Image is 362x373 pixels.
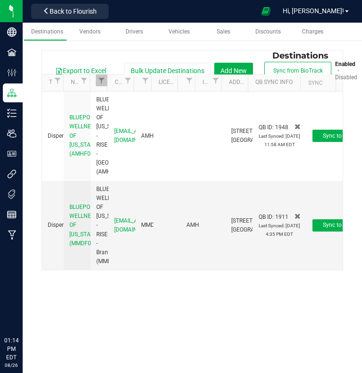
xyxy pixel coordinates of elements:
[231,137,286,143] span: [GEOGRAPHIC_DATA]
[255,28,281,35] span: Discounts
[71,79,78,86] a: Name
[28,296,39,307] iframe: Resource center unread badge
[31,4,109,19] button: Back to Flourish
[312,219,361,232] button: Sync to QB
[49,79,51,86] a: Type
[4,362,18,369] p: 08/26
[275,214,288,220] span: 1911
[79,28,101,35] span: Vendors
[335,61,355,67] a: Enabled
[140,75,151,86] a: Filter
[159,79,174,86] a: License Expiration
[202,79,210,86] a: Internal Notes
[7,149,17,158] inline-svg: User Roles
[7,108,17,118] inline-svg: Inventory
[114,217,160,233] span: [EMAIL_ADDRESS][DOMAIN_NAME]
[323,222,350,228] span: Sync to QB
[259,133,285,139] span: Last Synced:
[115,79,122,86] a: Company Email
[283,7,344,15] span: Hi, [PERSON_NAME]!
[7,190,17,199] inline-svg: Tags
[275,124,288,131] span: 1948
[7,88,17,98] inline-svg: Distribution
[49,63,112,79] button: Export to Excel
[7,68,17,77] inline-svg: Configuration
[96,185,103,266] div: BLUEPOINT WELLNESS OF [US_STATE] - RISE - Branford (MMDF0000002)
[264,62,331,80] button: Sync from BioTrack
[114,128,160,143] span: [EMAIL_ADDRESS][DOMAIN_NAME]
[259,223,285,228] span: Last Synced:
[231,217,281,224] span: [STREET_ADDRESS]
[7,129,17,138] inline-svg: Users
[78,75,90,86] a: Filter
[4,336,18,362] p: 01:14 PM EDT
[7,210,17,219] inline-svg: Reports
[48,132,58,141] div: Dispensary
[335,74,357,81] a: Disabled
[217,28,230,35] span: Sales
[231,128,281,134] span: [STREET_ADDRESS]
[126,28,143,35] span: Drivers
[7,27,17,37] inline-svg: Company
[7,169,17,179] inline-svg: Integrations
[31,28,63,35] span: Destinations
[300,75,336,91] th: Sync
[52,75,63,86] a: Filter
[9,298,38,326] iframe: Resource center
[255,79,297,86] a: QB Sync Info
[96,75,107,86] a: Filter
[122,75,134,86] a: Filter
[259,214,274,220] span: QB ID:
[259,124,274,131] span: QB ID:
[231,226,286,233] span: [GEOGRAPHIC_DATA]
[186,221,193,230] div: AMHF0008250
[96,95,103,177] div: BLUEPOINT WELLNESS OF [US_STATE] - RISE - [GEOGRAPHIC_DATA] (AMHF0008250)
[323,133,350,139] span: Sync to QB
[255,2,277,20] span: Open Ecommerce Menu
[69,114,112,157] span: BLUEPOINT WELLNESS OF [US_STATE] (AMHF0008250)
[168,28,190,35] span: Vehicles
[141,221,148,230] div: MMDF0000002
[50,8,97,15] span: Back to Flourish
[273,67,323,74] span: Sync from BioTrack
[302,28,323,35] span: Charges
[141,132,148,141] div: AMHF0008250
[125,63,210,79] button: Bulk Update Destinations
[69,204,113,247] span: BLUEPOINT WELLNESS OF [US_STATE] (MMDF0000002)
[312,130,361,142] button: Sync to QB
[210,75,221,86] a: Filter
[7,230,17,240] inline-svg: Manufacturing
[7,48,17,57] inline-svg: Facilities
[184,75,195,86] a: Filter
[214,63,253,79] button: Add New
[272,50,336,61] span: Destinations
[229,79,244,86] a: Address
[48,221,58,230] div: Dispensary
